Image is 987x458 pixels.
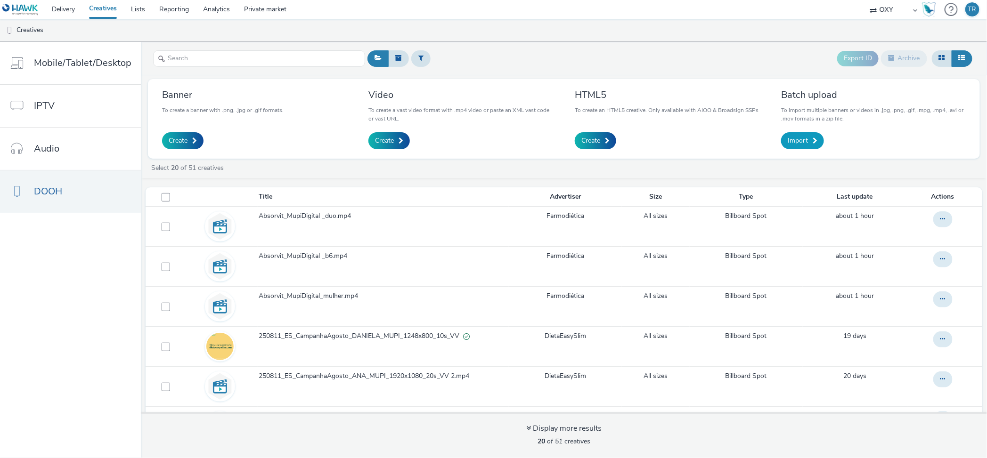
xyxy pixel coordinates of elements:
[34,99,55,112] span: IPTV
[581,136,600,145] span: Create
[206,253,234,280] img: video.svg
[922,2,940,17] a: Hawk Academy
[538,437,545,446] strong: 20
[622,187,690,207] th: Size
[34,185,62,198] span: DOOH
[781,132,824,149] a: Import
[968,2,977,16] div: TR
[259,211,355,221] span: Absorvit_MupiDigital _duo.mp4
[368,132,410,149] a: Create
[545,331,586,341] a: DietaEasySlim
[150,163,228,172] a: Select of 51 creatives
[836,211,874,220] span: about 1 hour
[375,136,394,145] span: Create
[259,371,473,381] span: 250811_ES_CampanhaAgosto_ANA_MUPI_1920x1080_20s_VV 2.mp4
[162,106,284,114] p: To create a banner with .png, .jpg or .gif formats.
[153,50,365,67] input: Search...
[781,106,966,123] p: To import multiple banners or videos in .jpg, .png, .gif, .mpg, .mp4, .avi or .mov formats in a z...
[922,2,936,17] img: Hawk Academy
[907,187,982,207] th: Actions
[836,251,874,261] a: 6 October 2025, 9:28
[206,333,234,360] img: 7e0889f4-3eec-462f-ba4a-3c632fd0257a.jpg
[726,251,767,261] a: Billboard Spot
[644,211,668,221] a: All sizes
[259,251,351,261] span: Absorvit_MupiDigital _b6.mp4
[843,331,866,340] span: 19 days
[726,331,767,341] a: Billboard Spot
[575,132,616,149] a: Create
[547,291,584,301] a: Farmodiética
[206,293,234,320] img: video.svg
[781,88,966,101] h3: Batch upload
[932,50,952,66] button: Grid
[881,50,927,66] button: Archive
[836,291,874,301] a: 6 October 2025, 9:28
[171,163,179,172] strong: 20
[259,411,508,426] a: 250811_ES_CampanhaAgosto_DANIELA_MUPI_1920x1080_20s_VV 3.mp4
[575,88,759,101] h3: HTML5
[644,251,668,261] a: All sizes
[259,291,508,305] a: Absorvit_MupiDigital_mulher.mp4
[259,291,362,301] span: Absorvit_MupiDigital_mulher.mp4
[2,4,39,16] img: undefined Logo
[843,411,866,421] a: 16 September 2025, 18:56
[644,291,668,301] a: All sizes
[547,251,584,261] a: Farmodiética
[206,373,234,400] img: video.svg
[368,106,553,123] p: To create a vast video format with .mp4 video or paste an XML vast code or vast URL.
[726,371,767,381] a: Billboard Spot
[5,26,14,35] img: dooh
[259,371,508,386] a: 250811_ES_CampanhaAgosto_ANA_MUPI_1920x1080_20s_VV 2.mp4
[788,136,808,145] span: Import
[644,331,668,341] a: All sizes
[259,331,463,341] span: 250811_ES_CampanhaAgosto_DANIELA_MUPI_1248x800_10s_VV
[259,211,508,225] a: Absorvit_MupiDigital _duo.mp4
[843,411,866,420] span: 20 days
[258,187,509,207] th: Title
[803,187,907,207] th: Last update
[545,411,586,421] a: DietaEasySlim
[843,331,866,341] a: 17 September 2025, 13:01
[843,371,866,381] a: 16 September 2025, 18:57
[952,50,972,66] button: Table
[690,187,803,207] th: Type
[259,251,508,265] a: Absorvit_MupiDigital _b6.mp4
[509,187,622,207] th: Advertiser
[836,251,874,260] span: about 1 hour
[162,132,204,149] a: Create
[162,88,284,101] h3: Banner
[843,371,866,380] span: 20 days
[34,56,131,70] span: Mobile/Tablet/Desktop
[644,411,668,421] a: All sizes
[836,211,874,221] a: 6 October 2025, 9:28
[538,437,590,446] span: of 51 creatives
[575,106,759,114] p: To create an HTML5 creative. Only available with AIOO & Broadsign SSPs
[259,411,487,421] span: 250811_ES_CampanhaAgosto_DANIELA_MUPI_1920x1080_20s_VV 3.mp4
[463,331,470,341] div: Valid
[545,371,586,381] a: DietaEasySlim
[836,291,874,300] span: about 1 hour
[34,142,59,155] span: Audio
[726,411,767,421] a: Billboard Spot
[726,211,767,221] a: Billboard Spot
[644,371,668,381] a: All sizes
[547,211,584,221] a: Farmodiética
[837,51,879,66] button: Export ID
[206,213,234,240] img: video.svg
[368,88,553,101] h3: Video
[169,136,188,145] span: Create
[526,423,602,434] div: Display more results
[259,331,508,346] a: 250811_ES_CampanhaAgosto_DANIELA_MUPI_1248x800_10s_VVValid
[726,291,767,301] a: Billboard Spot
